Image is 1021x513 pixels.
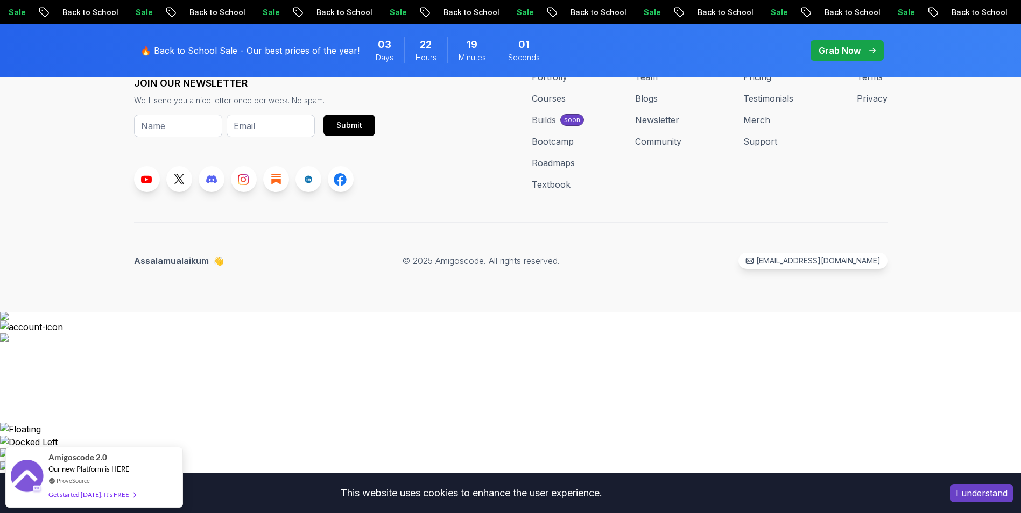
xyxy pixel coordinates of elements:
a: ProveSource [57,476,90,485]
a: Community [635,135,681,148]
p: Sale [536,7,571,18]
a: Blogs [635,92,658,105]
a: Instagram link [231,166,257,192]
a: Roadmaps [532,156,575,169]
a: Textbook [532,178,571,191]
p: Back to School [844,7,917,18]
span: Our new Platform is HERE [48,465,130,473]
input: Name [134,115,222,137]
span: Seconds [508,52,540,63]
a: Courses [532,92,566,105]
a: Discord link [199,166,224,192]
p: We'll send you a nice letter once per week. No spam. [134,95,375,106]
p: Assalamualaikum [134,254,224,267]
p: Back to School [82,7,155,18]
p: [EMAIL_ADDRESS][DOMAIN_NAME] [756,255,881,266]
a: Bootcamp [532,135,574,148]
p: Sale [282,7,316,18]
a: Portfolly [532,70,567,83]
p: Sale [790,7,825,18]
button: Accept cookies [950,484,1013,502]
a: Blog link [263,166,289,192]
div: Get started [DATE]. It's FREE [48,488,136,501]
a: Merch [743,113,770,126]
span: 👋 [213,254,223,267]
span: 3 Days [378,37,391,52]
a: Terms [857,70,883,83]
p: Grab Now [819,44,861,57]
p: Sale [28,7,62,18]
p: Back to School [717,7,790,18]
span: Hours [416,52,436,63]
p: Back to School [336,7,409,18]
a: Newsletter [635,113,679,126]
p: Back to School [590,7,663,18]
div: Submit [336,120,362,131]
a: Privacy [857,92,888,105]
a: Support [743,135,777,148]
p: Sale [409,7,443,18]
p: Sale [917,7,952,18]
h3: JOIN OUR NEWSLETTER [134,76,375,91]
p: Sale [155,7,189,18]
a: Twitter link [166,166,192,192]
p: soon [564,116,580,124]
p: Back to School [463,7,536,18]
span: 19 Minutes [467,37,477,52]
span: Amigoscode 2.0 [48,451,107,464]
div: Builds [532,113,556,126]
span: Days [376,52,393,63]
a: LinkedIn link [295,166,321,192]
a: Team [635,70,658,83]
a: Testimonials [743,92,793,105]
p: Sale [663,7,698,18]
a: Pricing [743,70,771,83]
span: 1 Seconds [518,37,530,52]
span: 22 Hours [420,37,432,52]
p: Back to School [209,7,282,18]
img: provesource social proof notification image [11,460,43,495]
a: Youtube link [134,166,160,192]
input: Email [227,115,315,137]
div: This website uses cookies to enhance the user experience. [8,481,934,505]
button: Submit [323,115,375,136]
p: 🔥 Back to School Sale - Our best prices of the year! [140,44,360,57]
p: © 2025 Amigoscode. All rights reserved. [403,254,560,267]
a: [EMAIL_ADDRESS][DOMAIN_NAME] [738,253,888,269]
span: Minutes [459,52,486,63]
a: Facebook link [328,166,354,192]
